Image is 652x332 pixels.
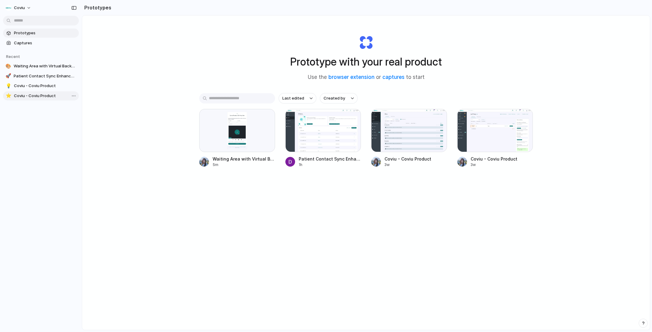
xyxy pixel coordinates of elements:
a: Coviu - Coviu ProductCoviu - Coviu Product3w [457,109,533,168]
span: Coviu - Coviu Product [471,156,533,162]
div: 5m [213,162,275,168]
a: browser extension [328,74,375,80]
div: 1h [299,162,361,168]
button: Last edited [279,93,316,103]
div: 💡 [5,83,12,89]
h1: Prototype with your real product [290,54,442,70]
span: Use the or to start [308,73,425,81]
button: Coviu [3,3,34,13]
a: Captures [3,39,79,48]
div: 3w [385,162,447,168]
h2: Prototypes [82,4,111,11]
a: 🎨Waiting Area with Virtual Backgrounds Icon [3,62,79,71]
a: 💡Coviu - Coviu Product [3,81,79,90]
div: 🎨 [5,63,11,69]
span: Captures [14,40,76,46]
div: 🚀 [5,73,11,79]
span: Created by [324,95,345,101]
span: Patient Contact Sync Enhancement [299,156,361,162]
a: Coviu - Coviu ProductCoviu - Coviu Product3w [371,109,447,168]
button: Created by [320,93,358,103]
a: Prototypes [3,29,79,38]
span: Waiting Area with Virtual Backgrounds Icon [14,63,76,69]
span: Last edited [282,95,304,101]
span: Coviu - Coviu Product [14,93,76,99]
span: Coviu [14,5,25,11]
span: Coviu - Coviu Product [385,156,447,162]
span: Waiting Area with Virtual Backgrounds Icon [213,156,275,162]
a: ⭐Coviu - Coviu Product [3,91,79,100]
a: Patient Contact Sync EnhancementPatient Contact Sync Enhancement1h [285,109,361,168]
a: Waiting Area with Virtual Backgrounds IconWaiting Area with Virtual Backgrounds Icon5m [199,109,275,168]
span: Recent [6,54,20,59]
span: Patient Contact Sync Enhancement [14,73,76,79]
a: 🚀Patient Contact Sync Enhancement [3,72,79,81]
div: ⭐ [5,93,12,99]
a: captures [382,74,405,80]
div: 3w [471,162,533,168]
span: Coviu - Coviu Product [14,83,76,89]
span: Prototypes [14,30,76,36]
